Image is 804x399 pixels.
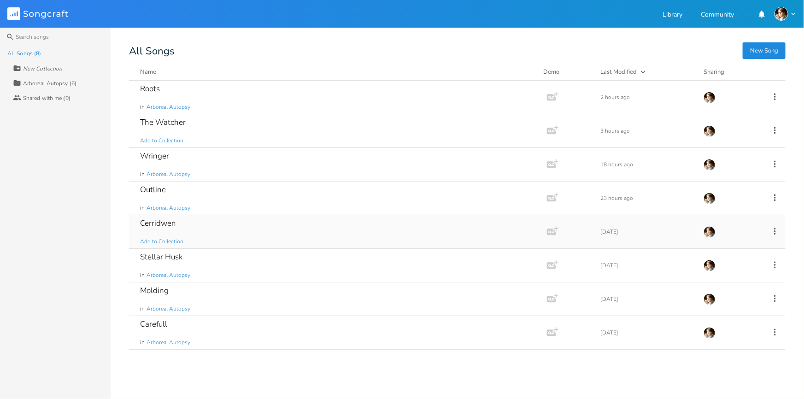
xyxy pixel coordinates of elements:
img: Robert Wise [704,193,716,205]
span: Add to Collection [140,137,183,145]
span: in [140,305,145,313]
button: Last Modified [600,67,692,76]
button: Name [140,67,532,76]
div: [DATE] [600,229,692,235]
span: in [140,339,145,346]
img: Robert Wise [704,293,716,305]
button: New Song [743,42,786,59]
span: in [140,271,145,279]
img: Robert Wise [704,92,716,104]
span: Arboreal Autopsy [147,103,190,111]
div: Last Modified [600,68,637,76]
span: in [140,170,145,178]
div: All Songs [129,46,786,56]
img: Robert Wise [704,327,716,339]
div: The Watcher [140,118,186,126]
div: Outline [140,186,166,194]
div: Molding [140,287,169,294]
div: Cerridwen [140,219,176,227]
div: Demo [543,67,589,76]
div: 3 hours ago [600,128,692,134]
div: Shared with me (0) [23,95,70,101]
div: 2 hours ago [600,94,692,100]
div: [DATE] [600,296,692,302]
img: Robert Wise [704,226,716,238]
div: Stellar Husk [140,253,182,261]
a: Library [663,12,682,19]
span: Arboreal Autopsy [147,305,190,313]
div: 18 hours ago [600,162,692,167]
span: Arboreal Autopsy [147,204,190,212]
img: Robert Wise [775,7,788,21]
div: [DATE] [600,263,692,268]
span: Arboreal Autopsy [147,170,190,178]
div: Arboreal Autopsy (6) [23,81,76,86]
a: Community [701,12,734,19]
img: Robert Wise [704,125,716,137]
span: Arboreal Autopsy [147,271,190,279]
div: Name [140,68,156,76]
span: Arboreal Autopsy [147,339,190,346]
div: [DATE] [600,330,692,335]
div: All Songs (8) [7,51,41,56]
span: Add to Collection [140,238,183,246]
img: Robert Wise [704,260,716,272]
div: Sharing [704,67,759,76]
div: New Collection [23,66,62,71]
div: Wringer [140,152,169,160]
div: Carefull [140,320,167,328]
span: in [140,103,145,111]
span: in [140,204,145,212]
img: Robert Wise [704,159,716,171]
div: 23 hours ago [600,195,692,201]
div: Roots [140,85,160,93]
